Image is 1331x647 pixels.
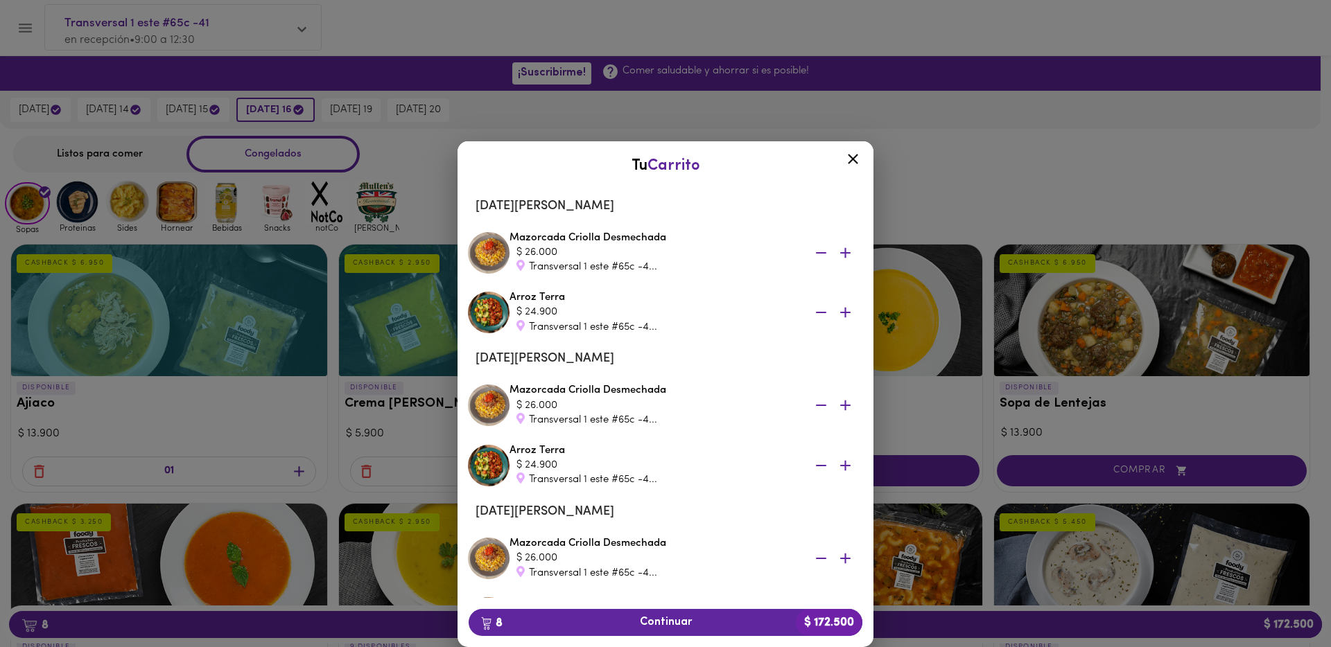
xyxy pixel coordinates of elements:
div: $ 24.900 [516,305,794,319]
div: Transversal 1 este #65c -4... [516,472,794,487]
div: Tu [471,155,860,177]
div: $ 26.000 [516,398,794,413]
div: Arroz Terra [510,596,863,640]
img: Mazorcada Criolla Desmechada [468,538,510,579]
div: $ 24.900 [516,458,794,472]
div: Mazorcada Criolla Desmechada [510,536,863,580]
button: 8Continuar$ 172.500 [469,609,862,636]
div: Transversal 1 este #65c -4... [516,320,794,335]
div: Transversal 1 este #65c -4... [516,260,794,274]
div: Arroz Terra [510,443,863,488]
div: Mazorcada Criolla Desmechada [510,383,863,427]
b: 8 [473,614,511,632]
span: Continuar [480,616,851,629]
img: Arroz Terra [468,445,510,486]
div: Transversal 1 este #65c -4... [516,566,794,580]
li: [DATE][PERSON_NAME] [464,190,867,223]
img: Arroz Terra [468,597,510,639]
img: Arroz Terra [468,292,510,333]
li: [DATE][PERSON_NAME] [464,342,867,375]
div: Arroz Terra [510,290,863,335]
b: $ 172.500 [796,609,862,636]
img: cart.png [481,617,491,630]
img: Mazorcada Criolla Desmechada [468,384,510,426]
div: Transversal 1 este #65c -4... [516,413,794,427]
li: [DATE][PERSON_NAME] [464,495,867,529]
img: Mazorcada Criolla Desmechada [468,232,510,274]
div: $ 26.000 [516,245,794,260]
span: Carrito [647,158,700,174]
div: $ 26.000 [516,551,794,565]
iframe: Messagebird Livechat Widget [1251,567,1317,633]
div: Mazorcada Criolla Desmechada [510,231,863,275]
